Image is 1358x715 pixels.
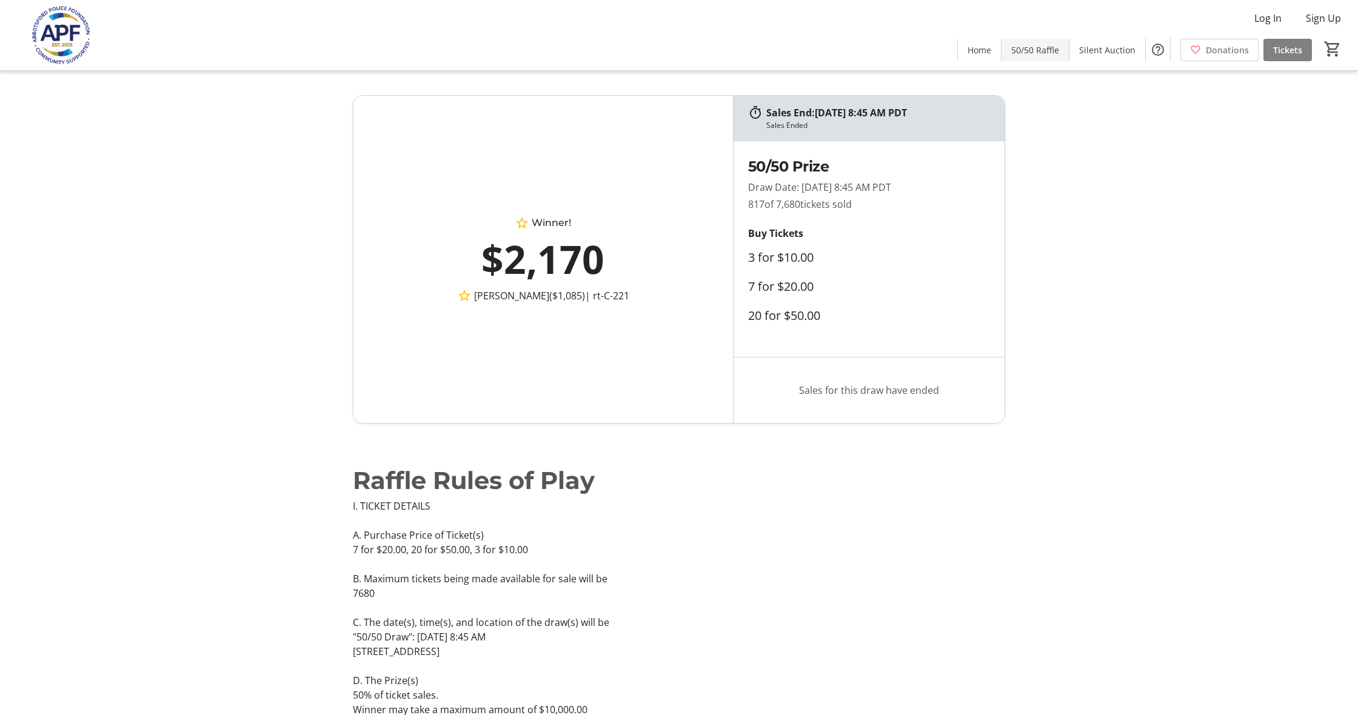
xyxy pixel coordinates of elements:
[748,367,991,413] p: Sales for this draw have ended
[353,644,1005,659] p: [STREET_ADDRESS]
[815,106,907,119] span: [DATE] 8:45 AM PDT
[407,216,680,230] div: Winner!
[1079,44,1136,56] span: Silent Auction
[353,542,1005,557] p: 7 for $20.00, 20 for $50.00, 3 for $10.00
[1322,38,1343,60] button: Cart
[353,673,1005,688] p: D. The Prize(s)
[1011,44,1059,56] span: 50/50 Raffle
[1263,39,1312,61] a: Tickets
[353,630,1005,644] p: "50/50 Draw": [DATE] 8:45 AM
[968,44,991,56] span: Home
[585,288,629,303] span: | rt-C-221
[766,106,815,119] span: Sales End:
[766,120,808,131] div: Sales Ended
[353,586,1005,600] p: 7680
[748,250,814,265] label: 3 for $10.00
[748,156,991,178] h2: 50/50 Prize
[1306,11,1341,25] span: Sign Up
[353,499,1005,513] p: I. TICKET DETAILS
[1296,8,1351,28] button: Sign Up
[353,528,1005,542] p: A. Purchase Price of Ticket(s)
[7,5,115,65] img: Abbotsford Police Foundation's Logo
[958,39,1001,61] a: Home
[549,288,585,303] span: ($1,085)
[353,615,1005,630] p: C. The date(s), time(s), and location of the draw(s) will be
[407,230,680,288] div: $2,170
[1245,8,1291,28] button: Log In
[353,571,1005,586] p: B. Maximum tickets being made available for sale will be
[1069,39,1145,61] a: Silent Auction
[1273,44,1302,56] span: Tickets
[748,197,991,211] p: 817 tickets sold
[748,279,814,294] label: 7 for $20.00
[1002,39,1069,61] a: 50/50 Raffle
[353,462,1005,499] div: Raffle Rules of Play
[748,227,803,240] strong: Buy Tickets
[1180,39,1259,61] a: Donations
[1146,38,1170,62] button: Help
[748,180,991,195] p: Draw Date: [DATE] 8:45 AM PDT
[1206,44,1249,56] span: Donations
[748,308,820,323] label: 20 for $50.00
[474,288,549,303] span: [PERSON_NAME]
[764,198,800,211] span: of 7,680
[1254,11,1282,25] span: Log In
[353,688,1005,702] p: 50% of ticket sales.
